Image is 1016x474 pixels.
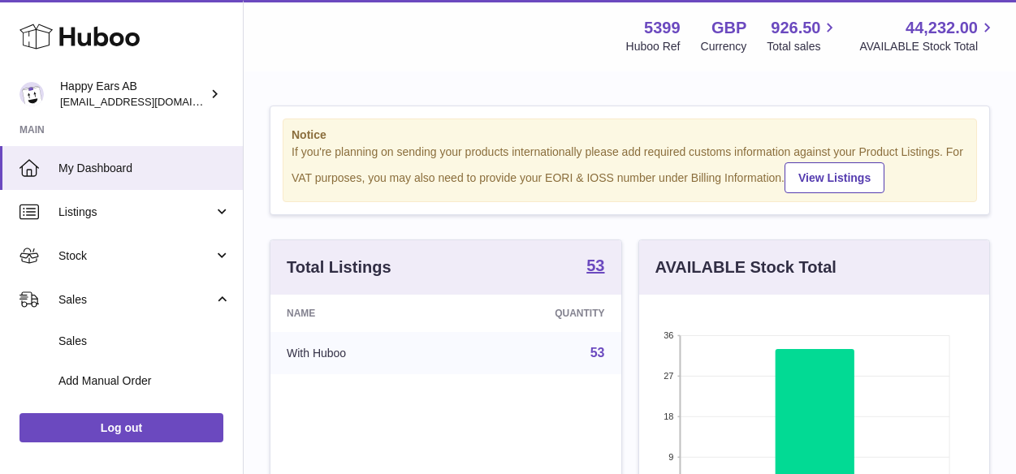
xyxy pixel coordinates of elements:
span: Listings [58,205,214,220]
a: 53 [590,346,605,360]
strong: Notice [292,127,968,143]
a: View Listings [785,162,884,193]
td: With Huboo [270,332,456,374]
div: If you're planning on sending your products internationally please add required customs informati... [292,144,968,193]
strong: 53 [586,257,604,274]
span: Stock [58,248,214,264]
span: Total sales [767,39,839,54]
a: 44,232.00 AVAILABLE Stock Total [859,17,997,54]
a: 926.50 Total sales [767,17,839,54]
a: 53 [586,257,604,277]
img: 3pl@happyearsearplugs.com [19,82,44,106]
h3: AVAILABLE Stock Total [655,256,837,278]
span: 44,232.00 [906,17,978,39]
span: AVAILABLE Stock Total [859,39,997,54]
text: 9 [668,452,673,462]
text: 36 [664,330,673,340]
h3: Total Listings [287,256,391,278]
div: Huboo Ref [626,39,681,54]
text: 27 [664,371,673,381]
strong: 5399 [644,17,681,39]
span: 926.50 [771,17,820,39]
a: Log out [19,413,223,442]
th: Quantity [456,295,621,332]
th: Name [270,295,456,332]
span: Sales [58,334,231,349]
span: My Dashboard [58,161,231,176]
span: Add Manual Order [58,373,231,389]
div: Currency [701,39,747,54]
span: Sales [58,292,214,308]
span: [EMAIL_ADDRESS][DOMAIN_NAME] [60,95,239,108]
strong: GBP [711,17,746,39]
text: 18 [664,412,673,421]
div: Happy Ears AB [60,79,206,110]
